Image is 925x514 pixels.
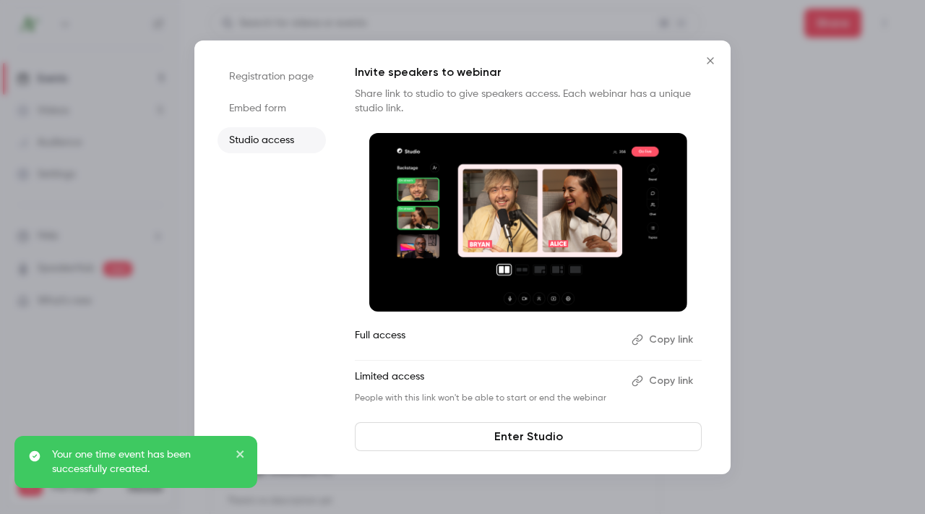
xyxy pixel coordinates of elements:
p: People with this link won't be able to start or end the webinar [355,393,620,404]
button: Close [696,46,725,75]
li: Embed form [218,95,326,121]
p: Limited access [355,369,620,393]
p: Share link to studio to give speakers access. Each webinar has a unique studio link. [355,87,702,116]
p: Your one time event has been successfully created. [52,447,225,476]
button: Copy link [626,369,702,393]
li: Registration page [218,64,326,90]
p: Full access [355,328,620,351]
button: Copy link [626,328,702,351]
button: close [236,447,246,465]
li: Studio access [218,127,326,153]
p: Invite speakers to webinar [355,64,702,81]
img: Invite speakers to webinar [369,133,687,312]
a: Enter Studio [355,422,702,451]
